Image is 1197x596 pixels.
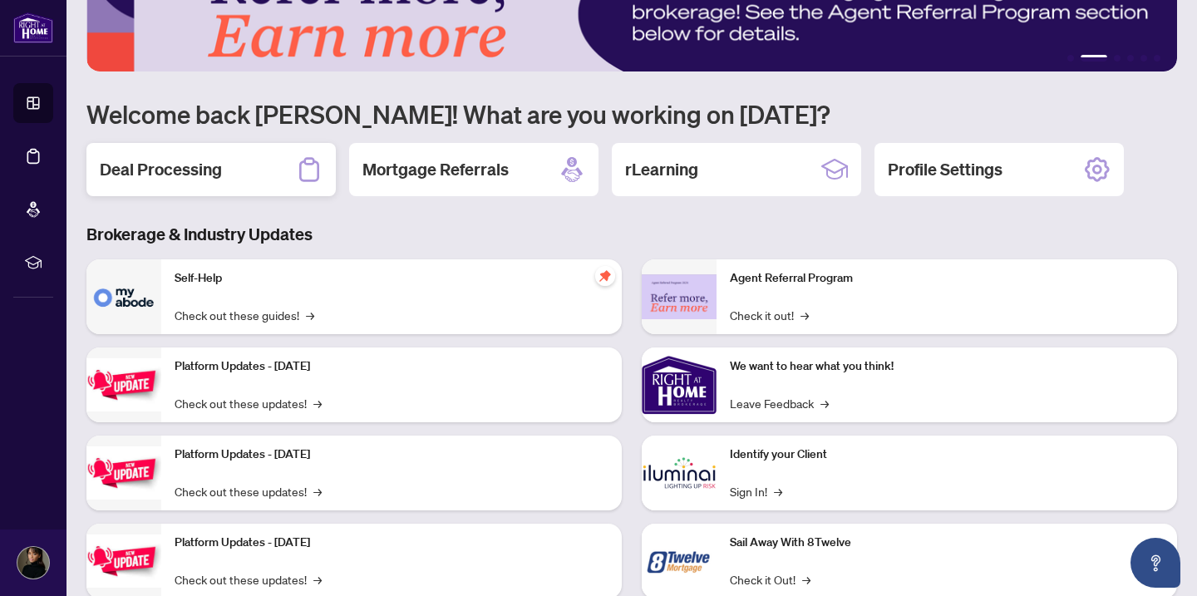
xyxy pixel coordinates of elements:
[642,436,717,510] img: Identify your Client
[642,347,717,422] img: We want to hear what you think!
[1154,55,1160,62] button: 6
[888,158,1002,181] h2: Profile Settings
[313,570,322,589] span: →
[1081,55,1107,62] button: 2
[175,269,608,288] p: Self-Help
[1114,55,1121,62] button: 3
[13,12,53,43] img: logo
[86,358,161,411] img: Platform Updates - July 21, 2025
[86,259,161,334] img: Self-Help
[175,534,608,552] p: Platform Updates - [DATE]
[774,482,782,500] span: →
[175,306,314,324] a: Check out these guides!→
[730,534,1164,552] p: Sail Away With 8Twelve
[642,274,717,320] img: Agent Referral Program
[802,570,810,589] span: →
[313,394,322,412] span: →
[800,306,809,324] span: →
[175,357,608,376] p: Platform Updates - [DATE]
[175,446,608,464] p: Platform Updates - [DATE]
[730,570,810,589] a: Check it Out!→
[730,306,809,324] a: Check it out!→
[1067,55,1074,62] button: 1
[730,446,1164,464] p: Identify your Client
[100,158,222,181] h2: Deal Processing
[730,482,782,500] a: Sign In!→
[175,570,322,589] a: Check out these updates!→
[730,357,1164,376] p: We want to hear what you think!
[17,547,49,579] img: Profile Icon
[362,158,509,181] h2: Mortgage Referrals
[730,269,1164,288] p: Agent Referral Program
[1127,55,1134,62] button: 4
[625,158,698,181] h2: rLearning
[306,306,314,324] span: →
[86,98,1177,130] h1: Welcome back [PERSON_NAME]! What are you working on [DATE]?
[820,394,829,412] span: →
[313,482,322,500] span: →
[86,446,161,499] img: Platform Updates - July 8, 2025
[595,266,615,286] span: pushpin
[86,534,161,587] img: Platform Updates - June 23, 2025
[175,482,322,500] a: Check out these updates!→
[730,394,829,412] a: Leave Feedback→
[86,223,1177,246] h3: Brokerage & Industry Updates
[1130,538,1180,588] button: Open asap
[175,394,322,412] a: Check out these updates!→
[1140,55,1147,62] button: 5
